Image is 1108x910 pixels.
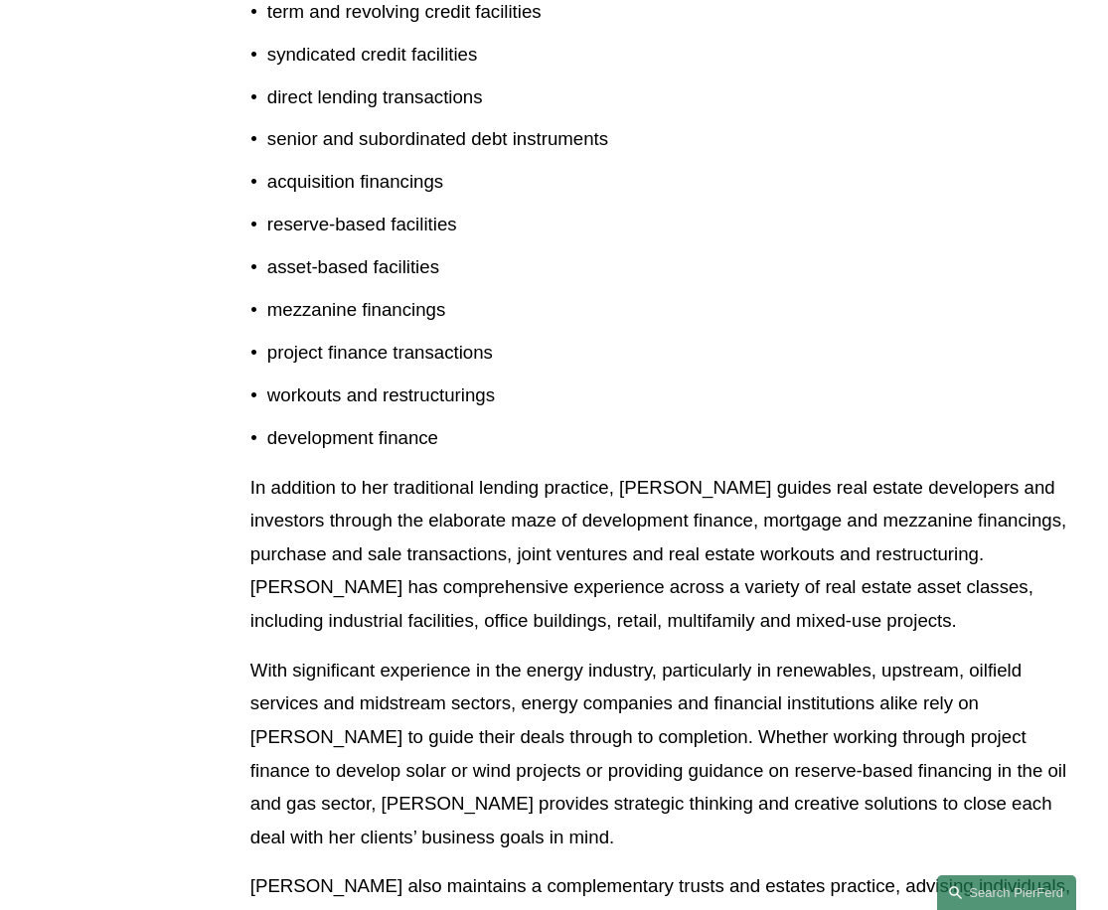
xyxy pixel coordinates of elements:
p: direct lending transactions [267,80,1075,114]
p: workouts and restructurings [267,379,1075,412]
p: With significant experience in the energy industry, particularly in renewables, upstream, oilfiel... [250,654,1075,854]
p: project finance transactions [267,336,1075,370]
a: Search this site [937,875,1076,910]
p: asset-based facilities [267,250,1075,284]
p: mezzanine financings [267,293,1075,327]
p: senior and subordinated debt instruments [267,122,1075,156]
p: reserve-based facilities [267,208,1075,241]
p: syndicated credit facilities [267,38,1075,72]
p: In addition to her traditional lending practice, [PERSON_NAME] guides real estate developers and ... [250,471,1075,638]
p: development finance [267,421,1075,455]
p: acquisition financings [267,165,1075,199]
